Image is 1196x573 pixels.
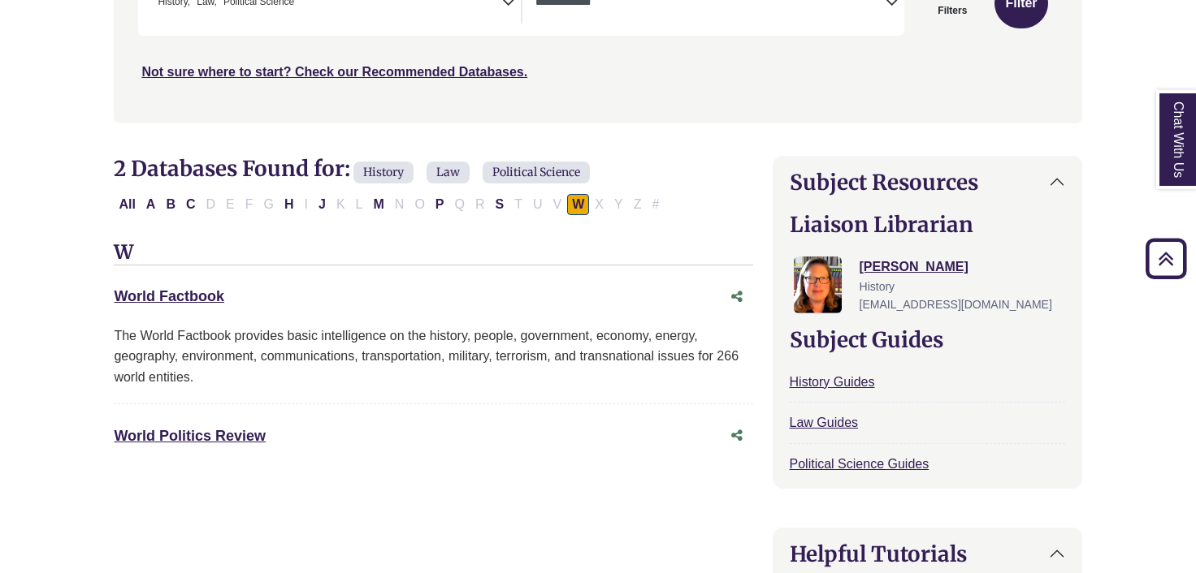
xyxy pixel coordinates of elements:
[161,194,180,215] button: Filter Results B
[1140,248,1192,269] a: Back to Top
[773,157,1081,208] button: Subject Resources
[721,420,753,451] button: Share this database
[114,241,752,265] h3: W
[114,196,665,210] div: Alpha-list to filter by first letter of database name
[790,327,1065,352] h2: Subject Guides
[483,162,590,183] span: Political Science
[790,375,875,389] a: History Guides
[567,194,589,215] button: Filter Results W
[369,194,389,215] button: Filter Results M
[860,280,895,293] span: History
[353,162,414,183] span: History
[794,256,843,313] img: Jessica Moore
[181,194,201,215] button: Filter Results C
[790,212,1065,237] h2: Liaison Librarian
[860,298,1052,311] span: [EMAIL_ADDRESS][DOMAIN_NAME]
[427,162,470,183] span: Law
[314,194,331,215] button: Filter Results J
[114,325,752,388] div: The World Factbook provides basic intelligence on the history, people, government, economy, energ...
[141,194,161,215] button: Filter Results A
[790,416,859,429] a: Law Guides
[279,194,299,215] button: Filter Results H
[141,65,527,79] a: Not sure where to start? Check our Recommended Databases.
[721,282,753,312] button: Share this database
[790,457,929,471] a: Political Science Guides
[114,288,224,304] a: World Factbook
[491,194,509,215] button: Filter Results S
[114,194,140,215] button: All
[114,155,350,182] span: 2 Databases Found for:
[860,260,968,274] a: [PERSON_NAME]
[431,194,449,215] button: Filter Results P
[114,428,266,444] a: World Politics Review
